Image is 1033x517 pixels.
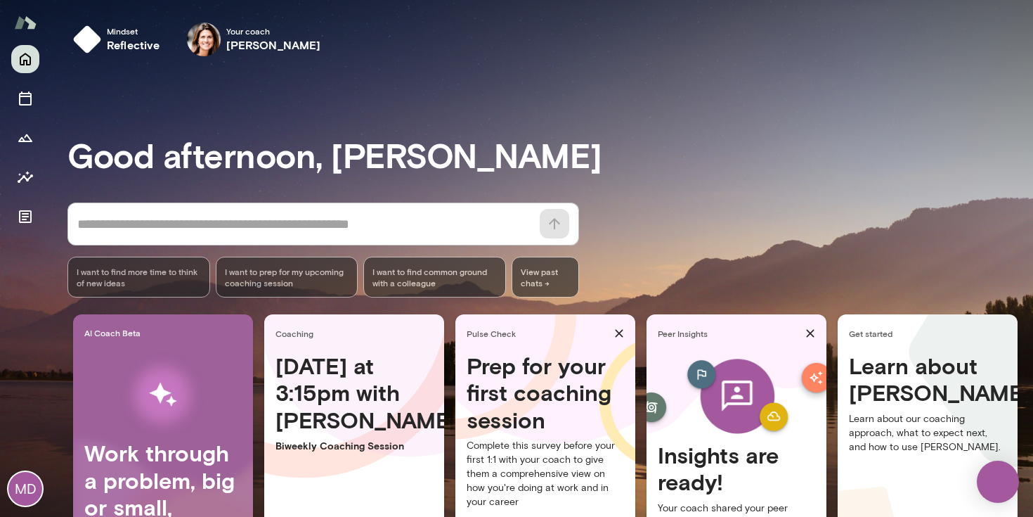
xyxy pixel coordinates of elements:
[216,257,358,298] div: I want to prep for my upcoming coaching session
[226,25,321,37] span: Your coach
[363,257,506,298] div: I want to find common ground with a colleague
[372,266,497,288] span: I want to find common ground with a colleague
[11,45,39,73] button: Home
[67,17,171,62] button: Mindsetreflective
[467,328,609,339] span: Pulse Check
[107,25,160,37] span: Mindset
[67,135,1033,174] h3: Good afternoon, [PERSON_NAME]
[658,328,800,339] span: Peer Insights
[84,327,247,338] span: AI Coach Beta
[849,328,1012,339] span: Get started
[73,25,101,53] img: mindset
[187,23,221,56] img: Gwen Throckmorton
[67,257,210,298] div: I want to find more time to think of new ideas
[226,37,321,53] h6: [PERSON_NAME]
[8,472,42,506] div: MD
[512,257,579,298] span: View past chats ->
[849,412,1006,454] p: Learn about our coaching approach, what to expect next, and how to use [PERSON_NAME].
[668,352,805,442] img: peer-insights
[77,266,201,288] span: I want to find more time to think of new ideas
[14,9,37,36] img: Mento
[849,352,1006,407] h4: Learn about [PERSON_NAME]
[467,439,624,509] p: Complete this survey before your first 1:1 with your coach to give them a comprehensive view on h...
[11,124,39,152] button: Growth Plan
[177,17,331,62] div: Gwen ThrockmortonYour coach[PERSON_NAME]
[11,163,39,191] button: Insights
[275,439,433,453] p: Biweekly Coaching Session
[275,328,438,339] span: Coaching
[107,37,160,53] h6: reflective
[275,352,433,433] h4: [DATE] at 3:15pm with [PERSON_NAME]
[658,442,815,496] h4: Insights are ready!
[11,203,39,231] button: Documents
[100,350,226,440] img: AI Workflows
[467,352,624,433] h4: Prep for your first coaching session
[225,266,349,288] span: I want to prep for my upcoming coaching session
[11,84,39,113] button: Sessions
